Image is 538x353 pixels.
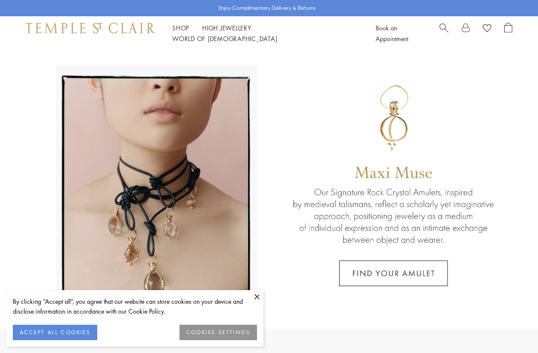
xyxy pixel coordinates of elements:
nav: Main navigation [172,23,356,44]
p: Enjoy Complimentary Delivery & Returns [218,4,316,12]
a: View Wishlist [483,23,491,36]
button: ACCEPT ALL COOKIES [13,325,97,340]
a: ShopShop [172,24,189,32]
a: Book an Appointment [376,24,408,43]
div: By clicking “Accept all”, you agree that our website can store cookies on your device and disclos... [13,297,257,316]
a: High JewelleryHigh Jewellery [202,24,251,32]
a: World of [DEMOGRAPHIC_DATA]World of [DEMOGRAPHIC_DATA] [172,34,277,43]
a: Open Shopping Bag [504,23,512,44]
iframe: Gorgias live chat messenger [495,313,529,344]
img: Temple St. Clair [26,23,155,33]
button: COOKIES SETTINGS [179,325,257,340]
a: Search [439,23,448,44]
